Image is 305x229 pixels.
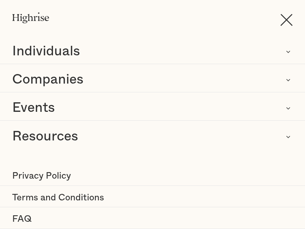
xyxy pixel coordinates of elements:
[12,42,80,61] div: Individuals
[12,127,78,146] div: Resources
[280,14,293,26] img: Cross icon
[12,12,49,23] img: Highrise logo
[12,71,83,89] div: Companies
[12,99,55,117] div: Events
